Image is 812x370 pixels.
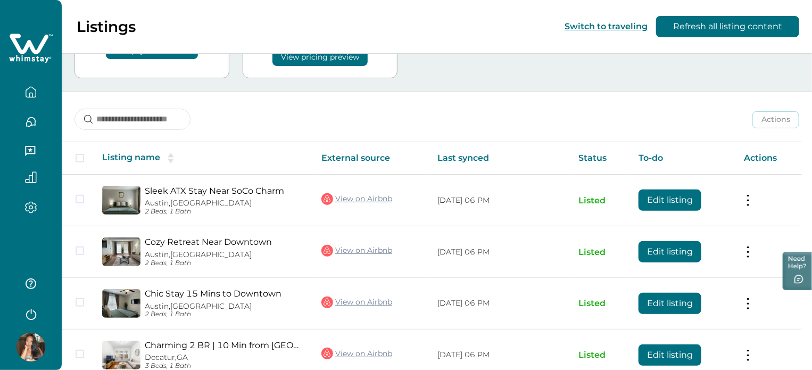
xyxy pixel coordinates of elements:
button: Edit listing [639,190,701,211]
p: Listed [578,247,622,258]
a: Cozy Retreat Near Downtown [145,237,304,247]
button: Edit listing [639,241,701,262]
img: propertyImage_Charming 2 BR | 10 Min from Ponce City Market [102,341,140,369]
a: Chic Stay 15 Mins to Downtown [145,289,304,299]
p: [DATE] 06 PM [437,298,561,309]
th: Status [570,142,630,175]
a: Charming 2 BR | 10 Min from [GEOGRAPHIC_DATA] [145,340,304,350]
th: Actions [735,142,802,175]
a: View on Airbnb [321,295,392,309]
p: [DATE] 06 PM [437,195,561,206]
img: Whimstay Host [16,333,45,361]
p: [DATE] 06 PM [437,247,561,258]
p: 2 Beds, 1 Bath [145,310,304,318]
p: Austin, [GEOGRAPHIC_DATA] [145,302,304,311]
p: Listings [77,18,136,36]
a: View on Airbnb [321,244,392,258]
p: Listed [578,298,622,309]
p: Austin, [GEOGRAPHIC_DATA] [145,199,304,208]
p: Austin, [GEOGRAPHIC_DATA] [145,250,304,259]
p: 2 Beds, 1 Bath [145,208,304,216]
p: [DATE] 06 PM [437,350,561,360]
p: Listed [578,195,622,206]
button: Edit listing [639,344,701,366]
a: View on Airbnb [321,192,392,206]
p: Listed [578,350,622,360]
img: propertyImage_Chic Stay 15 Mins to Downtown [102,289,140,318]
th: Last synced [429,142,570,175]
img: propertyImage_Sleek ATX Stay Near SoCo Charm [102,186,140,215]
img: propertyImage_Cozy Retreat Near Downtown [102,237,140,266]
th: To-do [630,142,736,175]
button: Actions [752,111,799,128]
p: Decatur, GA [145,353,304,362]
a: Sleek ATX Stay Near SoCo Charm [145,186,304,196]
button: Refresh all listing content [656,16,799,37]
th: External source [313,142,429,175]
button: Edit listing [639,293,701,314]
th: Listing name [94,142,313,175]
a: View on Airbnb [321,347,392,360]
button: sorting [160,153,181,163]
p: 2 Beds, 1 Bath [145,259,304,267]
button: Switch to traveling [565,21,648,31]
button: View pricing preview [272,49,368,66]
p: 3 Beds, 1 Bath [145,362,304,370]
